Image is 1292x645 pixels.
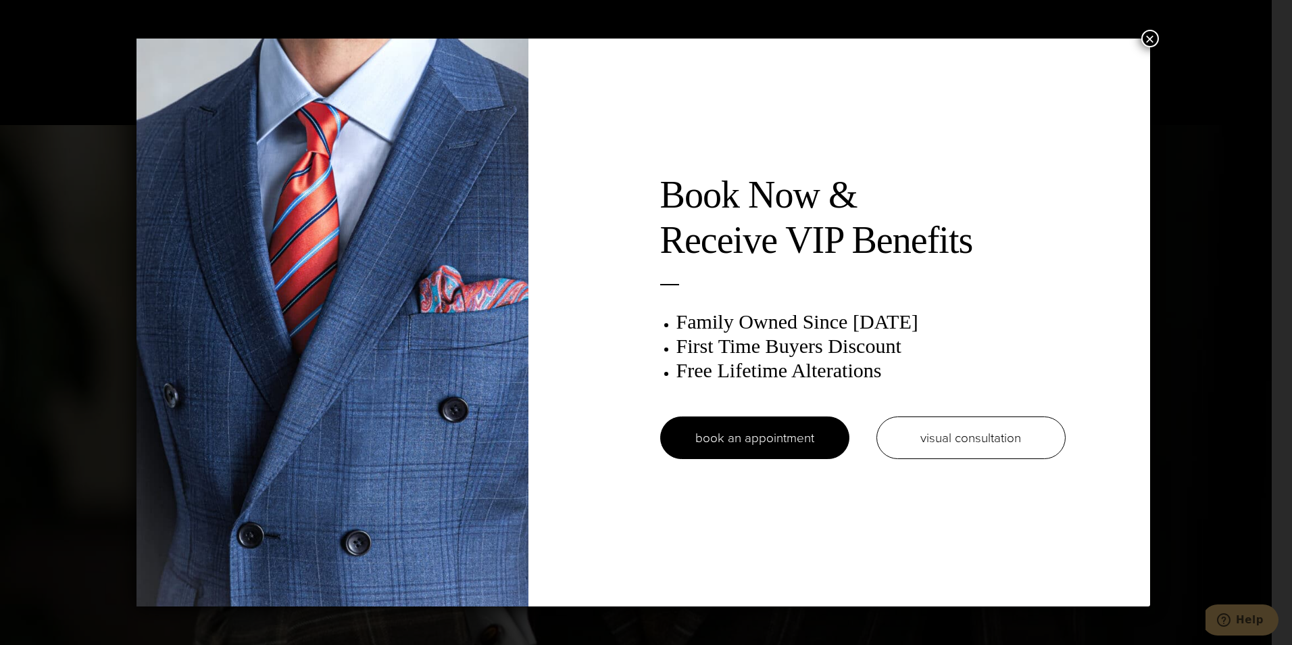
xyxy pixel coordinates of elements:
[676,334,1066,358] h3: First Time Buyers Discount
[676,310,1066,334] h3: Family Owned Since [DATE]
[30,9,58,22] span: Help
[876,416,1066,459] a: visual consultation
[660,416,849,459] a: book an appointment
[660,172,1066,263] h2: Book Now & Receive VIP Benefits
[1141,30,1159,47] button: Close
[676,358,1066,383] h3: Free Lifetime Alterations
